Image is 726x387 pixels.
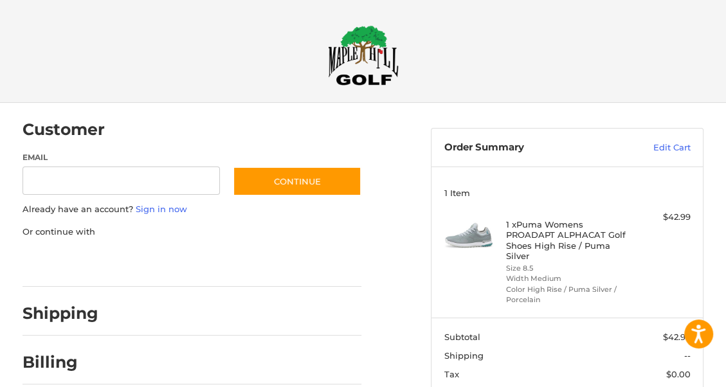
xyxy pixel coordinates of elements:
h3: Order Summary [444,141,612,154]
span: $42.99 [663,332,691,342]
div: $42.99 [629,211,691,224]
span: Subtotal [444,332,480,342]
h2: Shipping [23,303,98,323]
button: Continue [233,166,361,196]
a: Sign in now [136,204,187,214]
h2: Customer [23,120,105,139]
label: Email [23,152,221,163]
a: Edit Cart [612,141,691,154]
img: Maple Hill Golf [328,25,399,85]
li: Width Medium [506,273,626,284]
iframe: PayPal-paypal [18,251,114,274]
li: Size 8.5 [506,263,626,274]
h2: Billing [23,352,98,372]
iframe: PayPal-paylater [127,251,224,274]
iframe: PayPal-venmo [236,251,332,274]
h3: 1 Item [444,188,691,198]
p: Or continue with [23,226,362,239]
li: Color High Rise / Puma Silver / Porcelain [506,284,626,305]
h4: 1 x Puma Womens PROADAPT ALPHACAT Golf Shoes High Rise / Puma Silver [506,219,626,261]
p: Already have an account? [23,203,362,216]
